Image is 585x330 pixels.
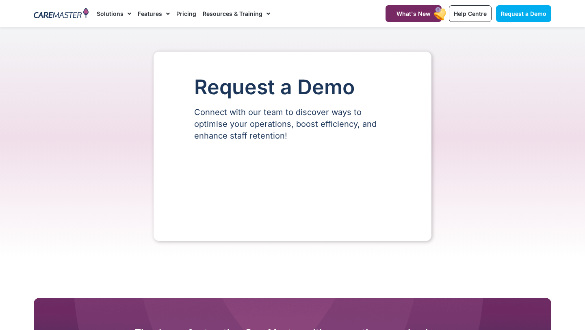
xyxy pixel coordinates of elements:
a: Request a Demo [496,5,551,22]
p: Connect with our team to discover ways to optimise your operations, boost efficiency, and enhance... [194,106,391,142]
img: CareMaster Logo [34,8,89,20]
a: What's New [386,5,442,22]
span: Request a Demo [501,10,546,17]
a: Help Centre [449,5,492,22]
iframe: Form 0 [194,156,391,217]
span: What's New [396,10,431,17]
h1: Request a Demo [194,76,391,98]
span: Help Centre [454,10,487,17]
